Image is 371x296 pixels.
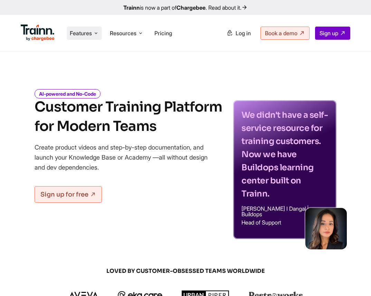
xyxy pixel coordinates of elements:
[222,27,255,39] a: Log in
[260,27,310,40] a: Book a demo
[35,186,102,203] a: Sign up for free
[35,97,222,136] h1: Customer Training Platform for Modern Teams
[315,27,350,40] a: Sign up
[35,142,218,172] p: Create product videos and step-by-step documentation, and launch your Knowledge Base or Academy —...
[265,30,297,37] span: Book a demo
[241,108,328,200] p: We didn't have a self-service resource for training customers. Now we have Buildops learning cent...
[35,89,101,98] i: AI-powered and No-Code
[241,220,328,225] p: Head of Support
[236,30,251,37] span: Log in
[123,4,140,11] b: Trainn
[336,263,371,296] iframe: Chat Widget
[110,29,136,37] span: Resources
[320,30,338,37] span: Sign up
[154,30,172,37] a: Pricing
[177,4,206,11] b: Chargebee
[20,267,351,275] span: LOVED BY CUSTOMER-OBSESSED TEAMS WORLDWIDE
[305,208,347,249] img: sabina-buildops.d2e8138.png
[241,206,328,217] p: [PERSON_NAME] I Dangal | Buildops
[21,25,55,41] img: Trainn Logo
[70,29,92,37] span: Features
